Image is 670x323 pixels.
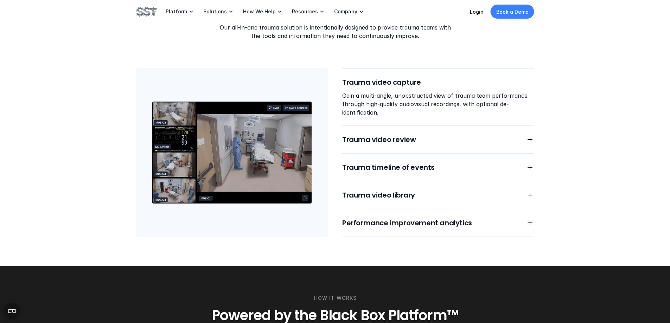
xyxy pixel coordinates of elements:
[136,68,328,237] img: video recording in a trauma bay
[342,162,517,172] h6: Trauma timeline of events
[203,8,227,15] p: Solutions
[342,135,517,144] h6: Trauma video review
[243,8,276,15] p: How We Help
[496,8,529,15] p: Book a Demo
[166,8,187,15] p: Platform
[334,8,357,15] p: Company
[342,218,517,228] h6: Performance improvement analytics
[4,303,20,319] button: Open CMP widget
[342,190,517,200] h6: Trauma video library
[342,91,534,117] p: Gain a multi-angle, unobstructed view of trauma team performance through high-quality audiovisual...
[136,6,157,18] img: SST logo
[491,5,534,19] a: Book a Demo
[470,9,484,15] a: Login
[314,294,356,302] p: HOW IT WORKS
[342,77,534,87] h6: Trauma video capture
[292,8,318,15] p: Resources
[216,23,454,40] p: Our all-in-one trauma solution is intentionally designed to provide trauma teams with the tools a...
